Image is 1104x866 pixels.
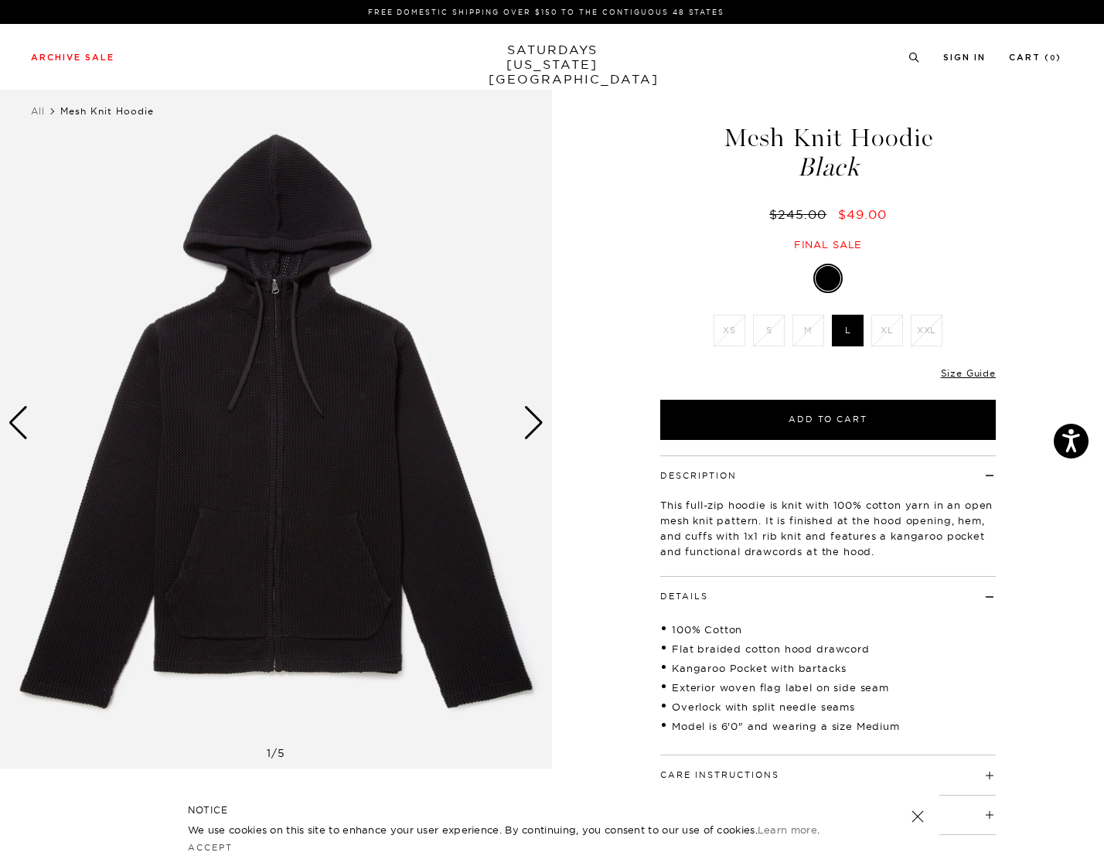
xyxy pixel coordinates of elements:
[37,6,1055,18] p: FREE DOMESTIC SHIPPING OVER $150 TO THE CONTIGUOUS 48 STATES
[660,771,779,779] button: Care Instructions
[658,238,998,251] div: Final sale
[660,497,996,559] p: This full-zip hoodie is knit with 100% cotton yarn in an open mesh knit pattern. It is finished a...
[660,641,996,656] li: Flat braided cotton hood drawcord
[660,699,996,714] li: Overlock with split needle seams
[838,206,887,222] span: $49.00
[1050,55,1056,62] small: 0
[8,406,29,440] div: Previous slide
[1009,53,1061,62] a: Cart (0)
[660,472,737,480] button: Description
[941,367,996,379] a: Size Guide
[31,105,45,117] a: All
[31,53,114,62] a: Archive Sale
[267,746,271,760] span: 1
[758,823,817,836] a: Learn more
[660,592,708,601] button: Details
[489,43,616,87] a: SATURDAYS[US_STATE][GEOGRAPHIC_DATA]
[188,803,916,817] h5: NOTICE
[660,660,996,676] li: Kangaroo Pocket with bartacks
[188,842,233,853] a: Accept
[769,206,833,222] del: $245.00
[278,746,285,760] span: 5
[658,155,998,180] span: Black
[660,718,996,734] li: Model is 6'0" and wearing a size Medium
[660,400,996,440] button: Add to Cart
[660,622,996,637] li: 100% Cotton
[660,680,996,695] li: Exterior woven flag label on side seam
[943,53,986,62] a: Sign In
[658,125,998,180] h1: Mesh Knit Hoodie
[523,406,544,440] div: Next slide
[188,822,861,837] p: We use cookies on this site to enhance your user experience. By continuing, you consent to our us...
[832,315,864,346] label: L
[60,105,154,117] span: Mesh Knit Hoodie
